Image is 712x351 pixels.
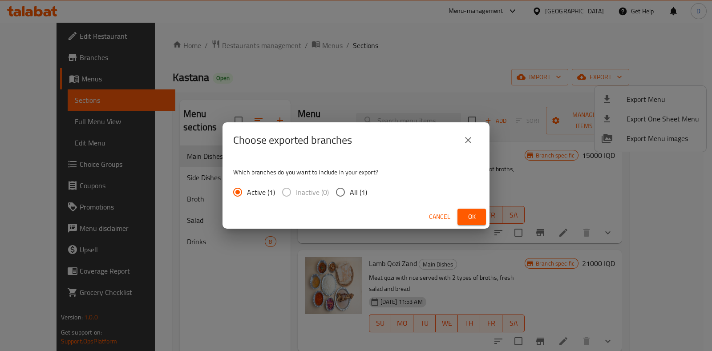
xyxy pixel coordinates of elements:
button: close [457,129,479,151]
button: Cancel [425,209,454,225]
button: Ok [457,209,486,225]
span: Ok [465,211,479,222]
span: Cancel [429,211,450,222]
span: Active (1) [247,187,275,198]
h2: Choose exported branches [233,133,352,147]
span: Inactive (0) [296,187,329,198]
span: All (1) [350,187,367,198]
p: Which branches do you want to include in your export? [233,168,479,177]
